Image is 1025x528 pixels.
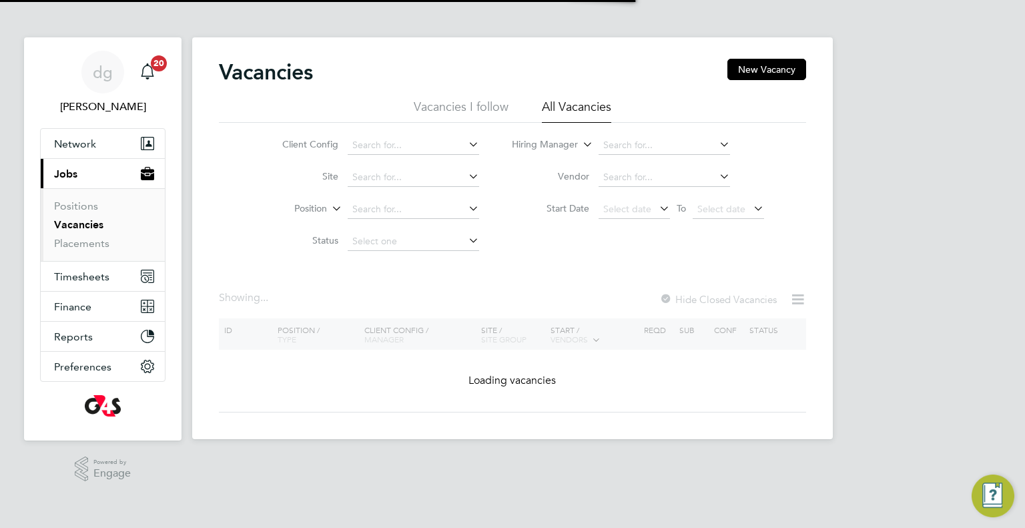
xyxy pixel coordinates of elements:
label: Status [262,234,338,246]
button: New Vacancy [727,59,806,80]
input: Search for... [348,168,479,187]
span: ... [260,291,268,304]
a: Go to home page [40,395,165,417]
span: Reports [54,330,93,343]
a: 20 [134,51,161,93]
button: Finance [41,292,165,321]
label: Client Config [262,138,338,150]
span: 20 [151,55,167,71]
span: Select date [603,203,651,215]
label: Vendor [512,170,589,182]
span: Timesheets [54,270,109,283]
div: Showing [219,291,271,305]
label: Site [262,170,338,182]
label: Position [250,202,327,216]
label: Hide Closed Vacancies [659,293,777,306]
li: All Vacancies [542,99,611,123]
nav: Main navigation [24,37,182,441]
span: Select date [697,203,745,215]
span: To [673,200,690,217]
li: Vacancies I follow [414,99,508,123]
button: Network [41,129,165,158]
button: Timesheets [41,262,165,291]
span: Powered by [93,457,131,468]
span: Engage [93,468,131,479]
button: Reports [41,322,165,351]
input: Search for... [348,200,479,219]
a: Positions [54,200,98,212]
span: Jobs [54,168,77,180]
button: Preferences [41,352,165,381]
label: Hiring Manager [501,138,578,152]
a: Powered byEngage [75,457,131,482]
span: dharmisha gohil [40,99,165,115]
a: Vacancies [54,218,103,231]
span: Finance [54,300,91,313]
a: Placements [54,237,109,250]
input: Search for... [599,136,730,155]
h2: Vacancies [219,59,313,85]
div: Jobs [41,188,165,261]
img: g4s-logo-retina.png [85,395,121,417]
input: Search for... [348,136,479,155]
span: Network [54,138,96,150]
a: dg[PERSON_NAME] [40,51,165,115]
label: Start Date [512,202,589,214]
input: Search for... [599,168,730,187]
input: Select one [348,232,479,251]
button: Engage Resource Center [972,475,1014,517]
button: Jobs [41,159,165,188]
span: Preferences [54,360,111,373]
span: dg [93,63,113,81]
